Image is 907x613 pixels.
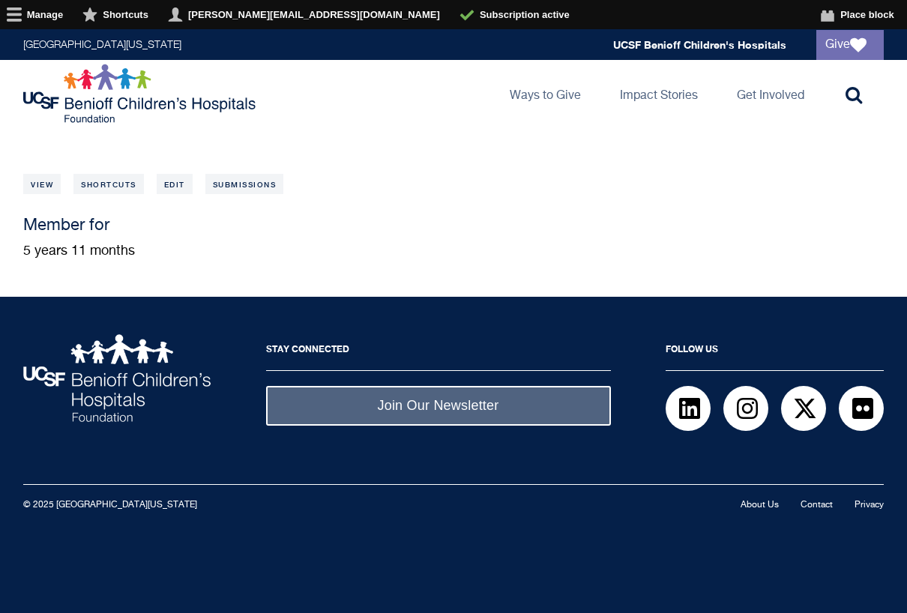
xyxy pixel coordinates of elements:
small: © 2025 [GEOGRAPHIC_DATA][US_STATE] [23,501,197,510]
a: Ways to Give [498,60,593,127]
img: Logo for UCSF Benioff Children's Hospitals Foundation [23,64,259,124]
a: Get Involved [725,60,816,127]
a: [GEOGRAPHIC_DATA][US_STATE] [23,40,181,50]
img: UCSF Benioff Children's Hospitals [23,334,211,422]
h4: Member for [23,217,884,235]
a: Submissions [205,174,284,194]
h2: Follow Us [666,334,884,371]
a: Shortcuts [73,174,144,194]
a: Privacy [855,501,884,510]
a: About Us [741,501,779,510]
a: UCSF Benioff Children's Hospitals [613,38,786,51]
a: Give [816,30,884,60]
a: Join Our Newsletter [266,386,611,426]
h2: Stay Connected [266,334,611,371]
a: Contact [801,501,833,510]
a: View [23,174,61,194]
div: 5 years 11 months [23,217,884,259]
a: Impact Stories [608,60,710,127]
a: Edit [157,174,193,194]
